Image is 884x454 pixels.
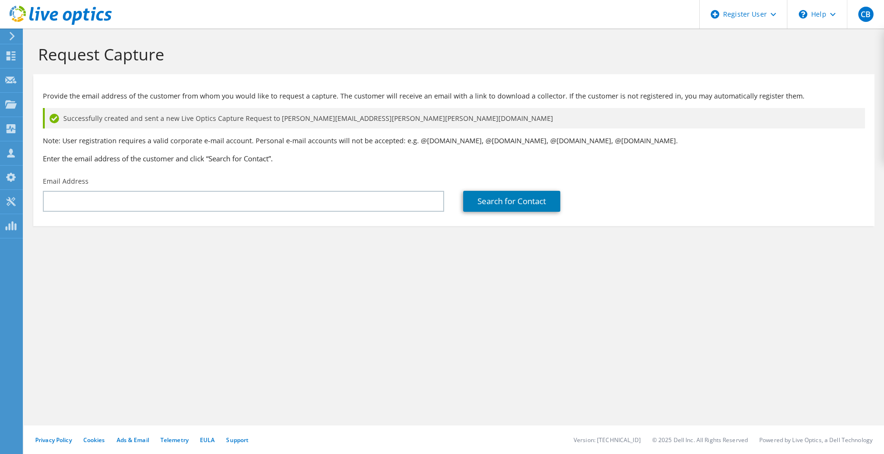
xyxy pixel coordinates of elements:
[43,177,89,186] label: Email Address
[43,136,865,146] p: Note: User registration requires a valid corporate e-mail account. Personal e-mail accounts will ...
[35,436,72,444] a: Privacy Policy
[117,436,149,444] a: Ads & Email
[43,91,865,101] p: Provide the email address of the customer from whom you would like to request a capture. The cust...
[574,436,641,444] li: Version: [TECHNICAL_ID]
[63,113,553,124] span: Successfully created and sent a new Live Optics Capture Request to [PERSON_NAME][EMAIL_ADDRESS][P...
[226,436,248,444] a: Support
[43,153,865,164] h3: Enter the email address of the customer and click “Search for Contact”.
[799,10,807,19] svg: \n
[652,436,748,444] li: © 2025 Dell Inc. All Rights Reserved
[83,436,105,444] a: Cookies
[200,436,215,444] a: EULA
[858,7,874,22] span: CB
[463,191,560,212] a: Search for Contact
[38,44,865,64] h1: Request Capture
[160,436,189,444] a: Telemetry
[759,436,873,444] li: Powered by Live Optics, a Dell Technology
